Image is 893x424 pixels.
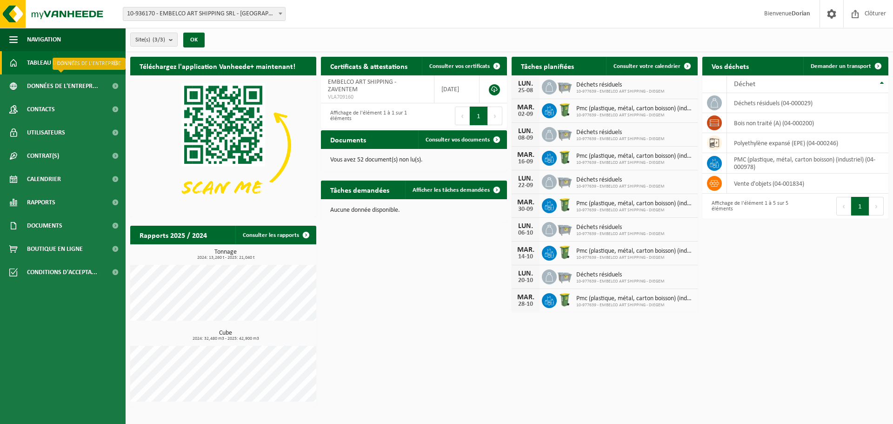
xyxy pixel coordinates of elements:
span: 10-936170 - EMBELCO ART SHIPPING SRL - ETTERBEEK [123,7,286,21]
h3: Cube [135,330,316,341]
strong: Dorian [792,10,810,17]
div: MAR. [516,151,535,159]
img: WB-2500-GAL-GY-01 [557,268,573,284]
img: WB-2500-GAL-GY-01 [557,221,573,236]
span: Pmc (plastique, métal, carton boisson) (industriel) [576,153,693,160]
span: Pmc (plastique, métal, carton boisson) (industriel) [576,200,693,208]
span: Afficher les tâches demandées [413,187,490,193]
td: polyethylène expansé (EPE) (04-000246) [727,133,888,153]
div: 14-10 [516,254,535,260]
span: Consulter votre calendrier [613,63,680,69]
span: 10-977639 - EMBELCO ART SHIPPING - DIEGEM [576,303,693,308]
img: Download de VHEPlus App [130,75,316,215]
span: Pmc (plastique, métal, carton boisson) (industriel) [576,248,693,255]
span: 2024: 13,260 t - 2025: 21,040 t [135,256,316,260]
span: Demander un transport [811,63,871,69]
span: Déchets résiduels [576,129,665,136]
button: Site(s)(3/3) [130,33,178,47]
span: 10-936170 - EMBELCO ART SHIPPING SRL - ETTERBEEK [123,7,285,20]
div: LUN. [516,80,535,87]
span: 10-977639 - EMBELCO ART SHIPPING - DIEGEM [576,89,665,94]
span: Déchets résiduels [576,271,665,279]
a: Demander un transport [803,57,887,75]
div: 16-09 [516,159,535,165]
button: 1 [851,197,869,215]
span: Contacts [27,98,55,121]
span: Consulter vos documents [426,137,490,143]
span: Boutique en ligne [27,237,83,261]
h2: Rapports 2025 / 2024 [130,226,216,244]
span: 10-977639 - EMBELCO ART SHIPPING - DIEGEM [576,184,665,189]
h3: Tonnage [135,249,316,260]
h2: Tâches planifiées [512,57,583,75]
div: 06-10 [516,230,535,236]
div: 20-10 [516,277,535,284]
span: Conditions d'accepta... [27,261,97,284]
span: 10-977639 - EMBELCO ART SHIPPING - DIEGEM [576,255,693,261]
td: PMC (plastique, métal, carton boisson) (industriel) (04-000978) [727,153,888,174]
span: Consulter vos certificats [429,63,490,69]
img: WB-0240-HPE-GN-50 [557,149,573,165]
div: MAR. [516,104,535,111]
img: WB-0240-HPE-GN-50 [557,197,573,213]
button: OK [183,33,205,47]
p: Vous avez 52 document(s) non lu(s). [330,157,498,163]
button: Next [488,107,502,125]
span: Déchets résiduels [576,81,665,89]
a: Consulter vos documents [418,130,506,149]
td: [DATE] [434,75,480,103]
p: Aucune donnée disponible. [330,207,498,214]
a: Consulter votre calendrier [606,57,697,75]
h2: Tâches demandées [321,181,399,199]
div: 30-09 [516,206,535,213]
span: Navigation [27,28,61,51]
button: 1 [470,107,488,125]
img: WB-2500-GAL-GY-01 [557,173,573,189]
button: Previous [836,197,851,215]
span: Calendrier [27,168,61,191]
span: Déchet [734,81,755,88]
img: WB-0240-HPE-GN-50 [557,244,573,260]
div: 28-10 [516,301,535,308]
span: Rapports [27,191,55,214]
span: Documents [27,214,62,237]
span: 10-977639 - EMBELCO ART SHIPPING - DIEGEM [576,279,665,284]
span: 2024: 32,480 m3 - 2025: 42,900 m3 [135,337,316,341]
span: VLA709160 [328,94,427,101]
span: 10-977639 - EMBELCO ART SHIPPING - DIEGEM [576,160,693,166]
div: 08-09 [516,135,535,141]
span: 10-977639 - EMBELCO ART SHIPPING - DIEGEM [576,208,693,213]
h2: Documents [321,130,375,148]
count: (3/3) [153,37,165,43]
div: LUN. [516,270,535,277]
div: MAR. [516,199,535,206]
span: 10-977639 - EMBELCO ART SHIPPING - DIEGEM [576,113,693,118]
div: 02-09 [516,111,535,118]
img: WB-0240-HPE-GN-50 [557,102,573,118]
h2: Téléchargez l'application Vanheede+ maintenant! [130,57,305,75]
td: bois non traité (A) (04-000200) [727,113,888,133]
td: vente d'objets (04-001834) [727,174,888,194]
span: Données de l'entrepr... [27,74,98,98]
div: 22-09 [516,182,535,189]
span: Utilisateurs [27,121,65,144]
h2: Certificats & attestations [321,57,417,75]
div: MAR. [516,294,535,301]
div: LUN. [516,175,535,182]
button: Previous [455,107,470,125]
a: Consulter vos certificats [422,57,506,75]
span: EMBELCO ART SHIPPING - ZAVENTEM [328,79,396,93]
td: déchets résiduels (04-000029) [727,93,888,113]
span: Pmc (plastique, métal, carton boisson) (industriel) [576,295,693,303]
button: Next [869,197,884,215]
span: 10-977639 - EMBELCO ART SHIPPING - DIEGEM [576,136,665,142]
span: Déchets résiduels [576,176,665,184]
span: Tableau de bord [27,51,77,74]
span: Site(s) [135,33,165,47]
img: WB-2500-GAL-GY-01 [557,126,573,141]
a: Consulter les rapports [235,226,315,244]
h2: Vos déchets [702,57,758,75]
a: Afficher les tâches demandées [405,181,506,199]
div: 25-08 [516,87,535,94]
img: WB-0240-HPE-GN-50 [557,292,573,308]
